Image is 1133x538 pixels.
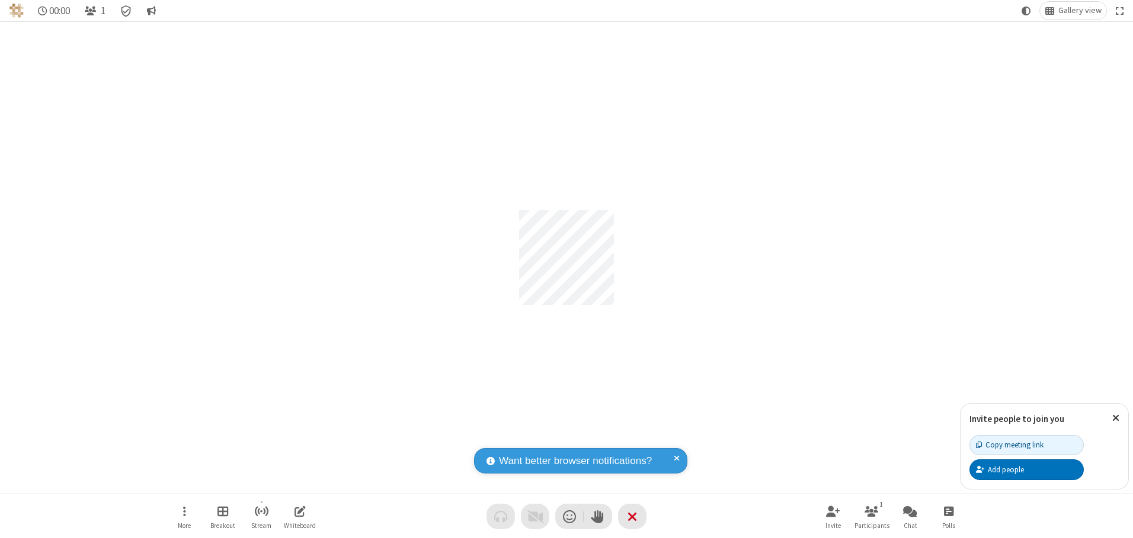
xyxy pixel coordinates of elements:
[969,459,1084,479] button: Add people
[167,500,202,533] button: Open menu
[251,522,271,529] span: Stream
[618,504,646,529] button: End or leave meeting
[892,500,928,533] button: Open chat
[876,499,886,510] div: 1
[854,500,889,533] button: Open participant list
[904,522,917,529] span: Chat
[555,504,584,529] button: Send a reaction
[244,500,279,533] button: Start streaming
[499,453,652,469] span: Want better browser notifications?
[79,2,110,20] button: Open participant list
[178,522,191,529] span: More
[942,522,955,529] span: Polls
[825,522,841,529] span: Invite
[9,4,24,18] img: QA Selenium DO NOT DELETE OR CHANGE
[1103,404,1128,433] button: Close popover
[584,504,612,529] button: Raise hand
[1058,6,1102,15] span: Gallery view
[115,2,137,20] div: Meeting details Encryption enabled
[49,5,70,17] span: 00:00
[142,2,161,20] button: Conversation
[521,504,549,529] button: Video
[284,522,316,529] span: Whiteboard
[1111,2,1129,20] button: Fullscreen
[931,500,966,533] button: Open poll
[33,2,75,20] div: Timer
[210,522,235,529] span: Breakout
[815,500,851,533] button: Invite participants (Alt+I)
[101,5,105,17] span: 1
[205,500,241,533] button: Manage Breakout Rooms
[969,413,1064,424] label: Invite people to join you
[282,500,318,533] button: Open shared whiteboard
[1040,2,1106,20] button: Change layout
[976,439,1044,450] div: Copy meeting link
[487,504,515,529] button: Audio problem - check your Internet connection or call by phone
[969,435,1084,455] button: Copy meeting link
[854,522,889,529] span: Participants
[1017,2,1036,20] button: Using system theme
